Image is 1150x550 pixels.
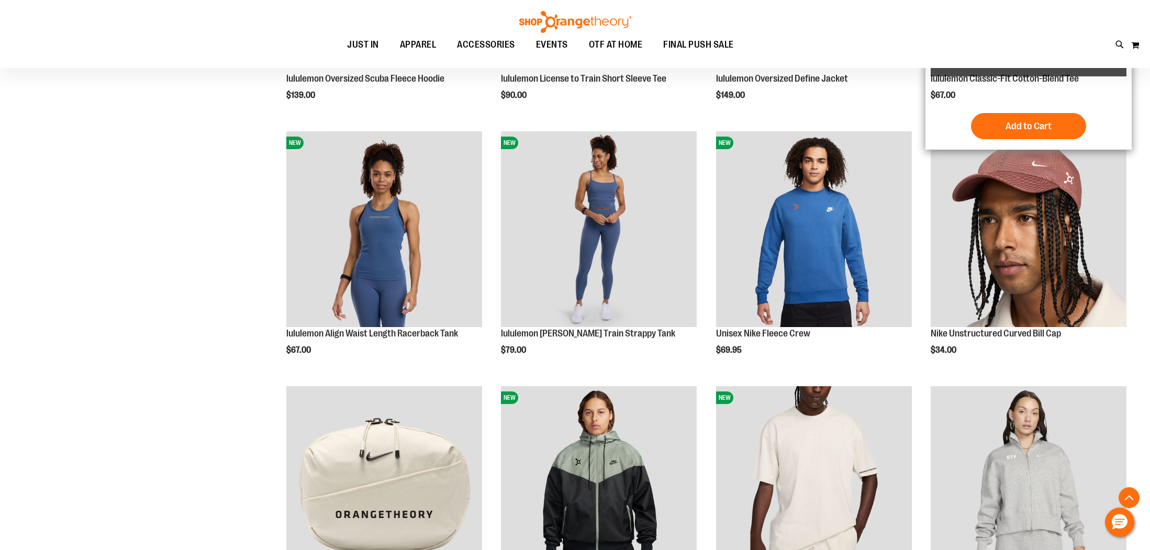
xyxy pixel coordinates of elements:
[286,91,317,100] span: $139.00
[931,73,1079,84] a: lululemon Classic-Fit Cotton-Blend Tee
[931,345,958,355] span: $34.00
[589,33,643,57] span: OTF AT HOME
[518,11,633,33] img: Shop Orangetheory
[286,73,444,84] a: lululemon Oversized Scuba Fleece Hoodie
[501,91,528,100] span: $90.00
[1006,120,1052,132] span: Add to Cart
[337,33,389,57] a: JUST IN
[347,33,379,57] span: JUST IN
[716,391,733,404] span: NEW
[501,137,518,149] span: NEW
[716,328,810,339] a: Unisex Nike Fleece Crew
[286,137,304,149] span: NEW
[400,33,437,57] span: APPAREL
[286,328,458,339] a: lululemon Align Waist Length Racerback Tank
[716,137,733,149] span: NEW
[536,33,568,57] span: EVENTS
[526,33,578,57] a: EVENTS
[389,33,447,57] a: APPAREL
[663,33,734,57] span: FINAL PUSH SALE
[457,33,515,57] span: ACCESSORIES
[578,33,653,57] a: OTF AT HOME
[446,33,526,57] a: ACCESSORIES
[501,131,697,327] img: lululemon Wunder Train Strappy Tank
[1119,487,1140,508] button: Back To Top
[1105,508,1134,537] button: Hello, have a question? Let’s chat.
[281,126,487,381] div: product
[931,131,1126,327] img: Nike Unstructured Curved Bill Cap
[501,328,675,339] a: lululemon [PERSON_NAME] Train Strappy Tank
[716,131,912,329] a: Unisex Nike Fleece CrewNEW
[711,126,917,381] div: product
[501,345,528,355] span: $79.00
[501,391,518,404] span: NEW
[716,73,848,84] a: lululemon Oversized Define Jacket
[286,131,482,329] a: lululemon Align Waist Length Racerback TankNEW
[925,126,1132,381] div: product
[716,345,743,355] span: $69.95
[716,91,746,100] span: $149.00
[931,91,957,100] span: $67.00
[496,126,702,381] div: product
[501,131,697,329] a: lululemon Wunder Train Strappy TankNEW
[653,33,744,57] a: FINAL PUSH SALE
[971,113,1086,139] button: Add to Cart
[931,131,1126,329] a: Nike Unstructured Curved Bill Cap
[286,131,482,327] img: lululemon Align Waist Length Racerback Tank
[716,131,912,327] img: Unisex Nike Fleece Crew
[286,345,312,355] span: $67.00
[931,328,1061,339] a: Nike Unstructured Curved Bill Cap
[501,73,666,84] a: lululemon License to Train Short Sleeve Tee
